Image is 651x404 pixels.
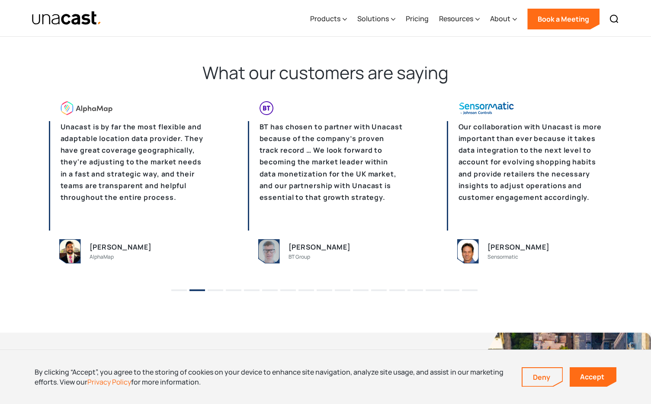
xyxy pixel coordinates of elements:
button: 2 of 6 [189,289,205,291]
img: person image [60,240,80,263]
button: 4 of 6 [226,289,241,291]
a: Deny [523,368,562,386]
button: 9 of 6 [317,289,332,291]
div: About [490,1,517,37]
div: [PERSON_NAME] [289,241,351,253]
div: AlphaMap [90,253,114,261]
img: Search icon [609,14,619,24]
div: Solutions [357,13,389,24]
button: 14 of 6 [407,289,423,291]
div: Resources [439,13,473,24]
div: Solutions [357,1,395,37]
div: By clicking “Accept”, you agree to the storing of cookies on your device to enhance site navigati... [35,367,509,387]
button: 5 of 6 [244,289,260,291]
button: 10 of 6 [335,289,350,291]
button: 16 of 6 [444,289,459,291]
div: Resources [439,1,480,37]
button: 6 of 6 [262,289,278,291]
img: person image [259,240,279,263]
img: company logo [260,101,319,115]
a: Accept [570,367,616,387]
button: 15 of 6 [426,289,441,291]
button: 3 of 6 [208,289,223,291]
button: 11 of 6 [353,289,369,291]
img: Unacast text logo [32,11,102,26]
div: Sensormatic [487,253,518,261]
p: Our collaboration with Unacast is more important than ever because it takes data integration to t... [447,121,603,231]
button: 17 of 6 [462,289,478,291]
p: Unacast is by far the most flexible and adaptable location data provider. They have great coverag... [49,121,205,231]
div: [PERSON_NAME] [487,241,550,253]
div: Products [310,1,347,37]
a: Pricing [406,1,429,37]
button: 8 of 6 [298,289,314,291]
button: 1 of 6 [171,289,187,291]
img: company logo [459,101,518,115]
a: Privacy Policy [87,377,131,387]
div: BT Group [289,253,310,261]
button: 12 of 6 [371,289,387,291]
div: About [490,13,510,24]
button: 13 of 6 [389,289,405,291]
a: home [32,11,102,26]
div: [PERSON_NAME] [90,241,152,253]
p: BT has chosen to partner with Unacast because of the company’s proven track record … We look forw... [248,121,404,231]
h2: What our customers are saying [49,61,603,84]
img: company logo [61,101,120,115]
a: Book a Meeting [527,9,600,29]
button: 7 of 6 [280,289,296,291]
img: person image [458,240,478,263]
div: Products [310,13,340,24]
